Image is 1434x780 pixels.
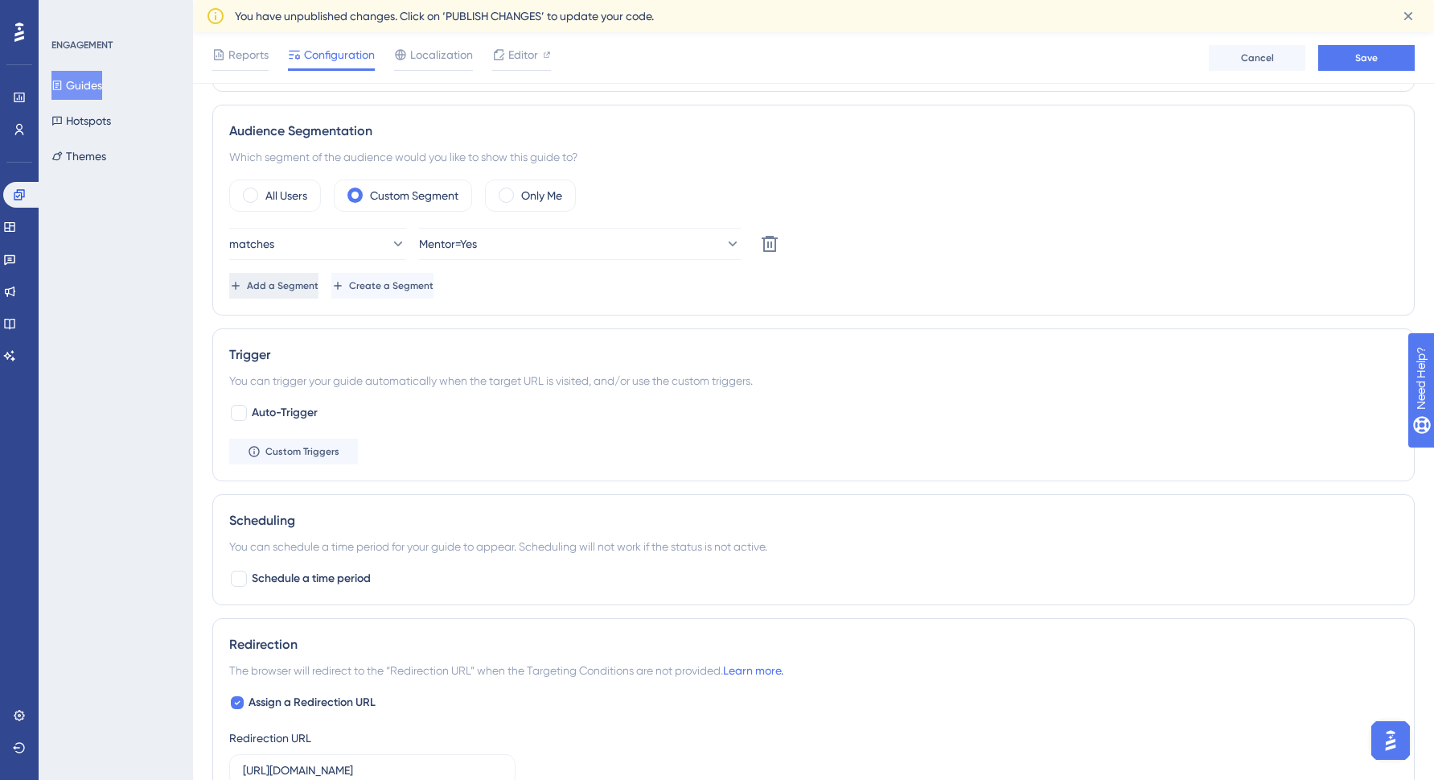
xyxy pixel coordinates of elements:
[419,228,741,260] button: Mentor=Yes
[331,273,433,299] button: Create a Segment
[419,234,477,254] span: Mentor=Yes
[410,45,473,64] span: Localization
[508,45,538,64] span: Editor
[51,71,102,100] button: Guides
[252,569,371,588] span: Schedule a time period
[370,186,458,205] label: Custom Segment
[249,693,376,712] span: Assign a Redirection URL
[229,273,318,299] button: Add a Segment
[229,635,1398,654] div: Redirection
[228,45,269,64] span: Reports
[265,186,307,205] label: All Users
[1209,45,1305,71] button: Cancel
[51,142,106,171] button: Themes
[51,39,113,52] div: ENGAGEMENT
[229,345,1398,365] div: Trigger
[229,371,1398,390] div: You can trigger your guide automatically when the target URL is visited, and/or use the custom tr...
[229,661,783,680] span: The browser will redirect to the “Redirection URL” when the Targeting Conditions are not provided.
[229,147,1398,167] div: Which segment of the audience would you like to show this guide to?
[229,439,358,464] button: Custom Triggers
[229,234,274,254] span: matches
[1318,45,1415,71] button: Save
[229,122,1398,141] div: Audience Segmentation
[349,279,433,292] span: Create a Segment
[265,445,339,458] span: Custom Triggers
[247,279,318,292] span: Add a Segment
[243,761,502,779] input: https://www.example.com/
[229,537,1398,556] div: You can schedule a time period for your guide to appear. Scheduling will not work if the status i...
[521,186,562,205] label: Only Me
[51,106,111,135] button: Hotspots
[304,45,375,64] span: Configuration
[252,403,318,423] span: Auto-Trigger
[1355,52,1378,64] span: Save
[229,228,406,260] button: matches
[229,511,1398,530] div: Scheduling
[229,728,311,748] div: Redirection URL
[1241,52,1274,64] span: Cancel
[723,664,783,677] a: Learn more.
[235,6,654,26] span: You have unpublished changes. Click on ‘PUBLISH CHANGES’ to update your code.
[38,4,101,23] span: Need Help?
[1366,716,1415,765] iframe: UserGuiding AI Assistant Launcher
